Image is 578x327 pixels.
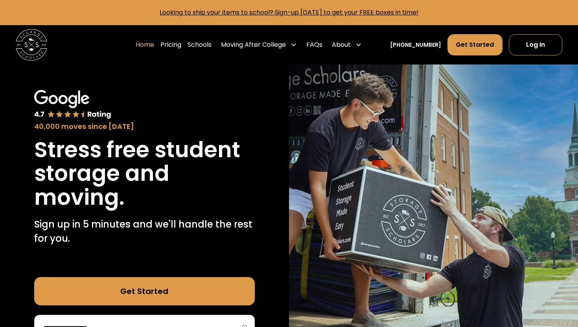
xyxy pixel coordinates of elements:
[34,90,112,119] img: Google 4.7 star rating
[332,40,351,50] div: About
[136,34,154,56] a: Home
[160,34,181,56] a: Pricing
[188,34,212,56] a: Schools
[329,34,365,56] div: About
[16,29,47,61] a: home
[218,34,300,56] div: Moving After College
[160,8,418,17] a: Looking to ship your items to school? Sign-up [DATE] to get your FREE boxes in time!
[16,29,47,61] img: Storage Scholars main logo
[306,34,322,56] a: FAQs
[34,138,255,209] h1: Stress free student storage and moving.
[390,41,441,49] a: [PHONE_NUMBER]
[447,34,502,55] a: Get Started
[509,34,562,55] a: Log In
[34,277,255,305] a: Get Started
[221,40,286,50] div: Moving After College
[34,217,255,246] p: Sign up in 5 minutes and we'll handle the rest for you.
[34,121,255,132] div: 40,000 moves since [DATE]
